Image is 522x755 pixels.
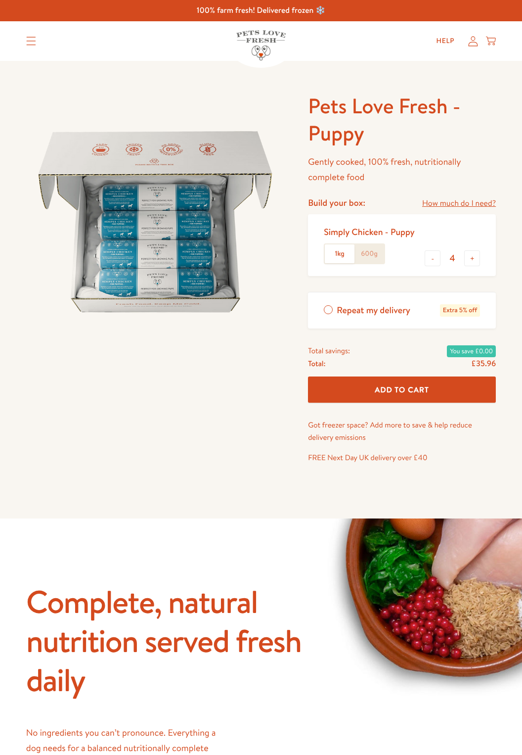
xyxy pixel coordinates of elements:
div: Simply Chicken - Puppy [324,226,415,237]
span: Extra 5% off [440,304,480,317]
span: £35.96 [471,358,496,369]
p: FREE Next Day UK delivery over £40 [308,451,496,464]
span: Add To Cart [375,384,429,395]
img: Pets Love Fresh - Puppy [26,93,284,351]
span: You save £0.00 [447,345,496,357]
a: How much do I need? [422,197,496,210]
p: Got freezer space? Add more to save & help reduce delivery emissions [308,419,496,444]
label: 1kg [325,244,354,263]
button: Add To Cart [308,377,496,403]
a: Help [428,31,462,51]
h1: Pets Love Fresh - Puppy [308,93,496,146]
button: + [464,250,480,266]
p: Gently cooked, 100% fresh, nutritionally complete food [308,154,496,185]
h4: Build your box: [308,197,365,208]
img: Pets Love Fresh [236,30,286,60]
span: Repeat my delivery [337,304,410,317]
span: Total: [308,357,325,370]
summary: Translation missing: en.sections.header.menu [18,29,44,53]
span: Total savings: [308,344,350,357]
label: 600g [354,244,384,263]
button: - [425,250,440,266]
h2: Complete, natural nutrition served fresh daily [26,582,340,699]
